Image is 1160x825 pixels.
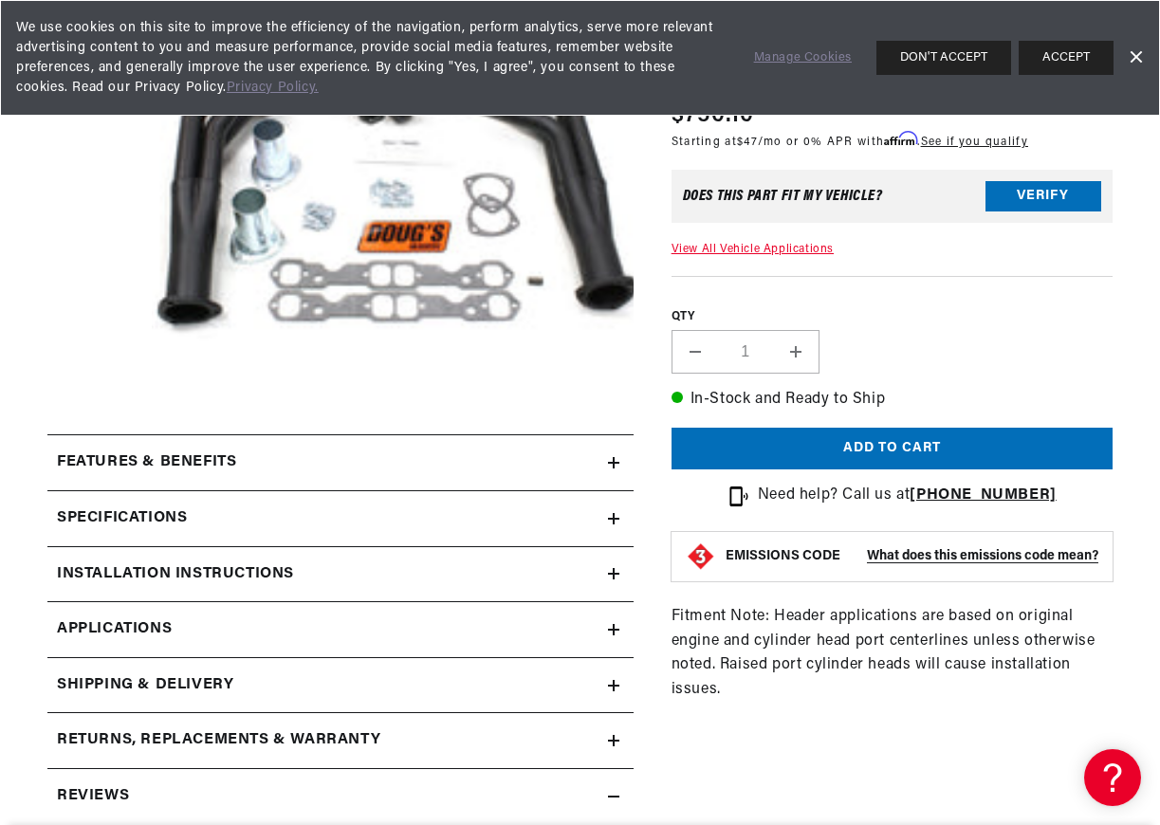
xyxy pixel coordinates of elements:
strong: What does this emissions code mean? [867,549,1098,563]
h2: Specifications [57,506,187,531]
button: Verify [985,181,1101,211]
summary: Returns, Replacements & Warranty [47,713,634,768]
a: Dismiss Banner [1121,44,1150,72]
summary: Installation instructions [47,547,634,602]
span: Applications [57,617,172,642]
p: In-Stock and Ready to Ship [672,388,1113,412]
h2: Installation instructions [57,562,294,587]
a: Privacy Policy. [227,81,319,95]
span: We use cookies on this site to improve the efficiency of the navigation, perform analytics, serve... [16,18,727,98]
h2: Shipping & Delivery [57,673,233,698]
a: Manage Cookies [754,48,852,68]
img: Emissions code [686,541,716,572]
strong: EMISSIONS CODE [726,549,840,563]
a: Applications [47,602,634,658]
summary: Shipping & Delivery [47,658,634,713]
a: See if you qualify - Learn more about Affirm Financing (opens in modal) [921,137,1028,148]
summary: Features & Benefits [47,435,634,490]
a: [PHONE_NUMBER] [910,487,1056,503]
p: Starting at /mo or 0% APR with . [672,133,1028,151]
label: QTY [672,308,1113,324]
summary: Specifications [47,491,634,546]
a: View All Vehicle Applications [672,244,834,255]
button: EMISSIONS CODEWhat does this emissions code mean? [726,548,1098,565]
button: DON'T ACCEPT [876,41,1011,75]
span: Affirm [884,132,917,146]
span: $47 [737,137,758,148]
p: Need help? Call us at [758,484,1057,508]
button: Add to cart [672,428,1113,470]
div: Does This part fit My vehicle? [683,189,883,204]
h2: Reviews [57,784,129,809]
button: ACCEPT [1019,41,1114,75]
h2: Features & Benefits [57,450,236,475]
summary: Reviews [47,769,634,824]
h2: Returns, Replacements & Warranty [57,728,380,753]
